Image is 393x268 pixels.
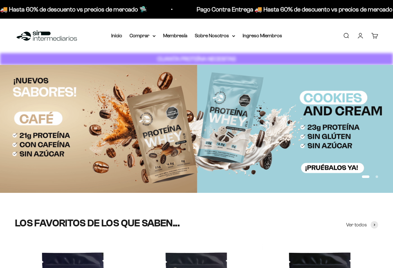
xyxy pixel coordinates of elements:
span: Ver todos [346,221,367,229]
split-lines: LOS FAVORITOS DE LOS QUE SABEN... [15,218,180,229]
a: Membresía [163,33,187,38]
summary: Comprar [130,32,156,40]
summary: Sobre Nosotros [195,32,235,40]
a: Ingreso Miembros [243,33,282,38]
a: Ver todos [346,221,378,229]
strong: CUANTA PROTEÍNA NECESITAS [157,56,236,62]
a: Inicio [111,33,122,38]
